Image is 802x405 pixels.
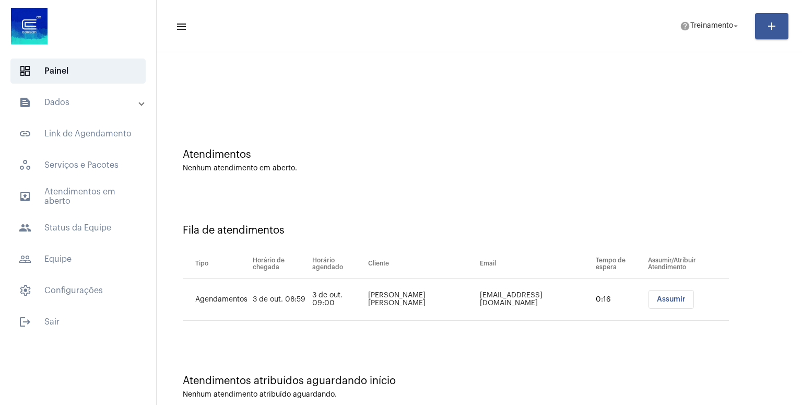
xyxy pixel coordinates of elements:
mat-icon: add [765,20,778,32]
mat-icon: arrow_drop_down [731,21,740,31]
mat-icon: sidenav icon [19,128,31,140]
div: Atendimentos atribuídos aguardando início [183,375,776,387]
th: Cliente [365,249,477,279]
th: Tempo de espera [593,249,645,279]
td: [PERSON_NAME] [PERSON_NAME] [365,279,477,321]
button: Assumir [648,290,694,309]
td: [EMAIL_ADDRESS][DOMAIN_NAME] [477,279,593,321]
mat-panel-title: Dados [19,96,139,109]
td: 3 de out. 09:00 [310,279,365,321]
span: Equipe [10,247,146,272]
span: Treinamento [690,22,733,30]
div: Nenhum atendimento atribuído aguardando. [183,391,776,399]
span: Link de Agendamento [10,121,146,146]
span: Atendimentos em aberto [10,184,146,209]
span: Painel [10,59,146,84]
span: sidenav icon [19,284,31,297]
span: sidenav icon [19,159,31,171]
span: Sair [10,309,146,334]
mat-icon: sidenav icon [19,190,31,203]
span: Configurações [10,278,146,303]
mat-icon: sidenav icon [175,20,186,33]
th: Tipo [183,249,250,279]
div: Atendimentos [183,149,776,160]
mat-icon: help [680,21,690,31]
span: Assumir [657,296,686,303]
th: Horário de chegada [250,249,310,279]
mat-icon: sidenav icon [19,222,31,234]
button: Treinamento [674,16,747,37]
mat-icon: sidenav icon [19,253,31,265]
td: 0:16 [593,279,645,321]
span: sidenav icon [19,65,31,77]
div: Nenhum atendimento em aberto. [183,165,776,172]
th: Horário agendado [310,249,365,279]
div: Fila de atendimentos [183,225,776,236]
mat-icon: sidenav icon [19,316,31,328]
th: Assumir/Atribuir Atendimento [645,249,729,279]
mat-expansion-panel-header: sidenav iconDados [6,90,156,115]
mat-chip-list: selection [648,290,729,309]
span: Serviços e Pacotes [10,153,146,178]
td: Agendamentos [183,279,250,321]
img: d4669ae0-8c07-2337-4f67-34b0df7f5ae4.jpeg [8,5,50,47]
span: Status da Equipe [10,215,146,240]
td: 3 de out. 08:59 [250,279,310,321]
th: Email [477,249,593,279]
mat-icon: sidenav icon [19,96,31,109]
